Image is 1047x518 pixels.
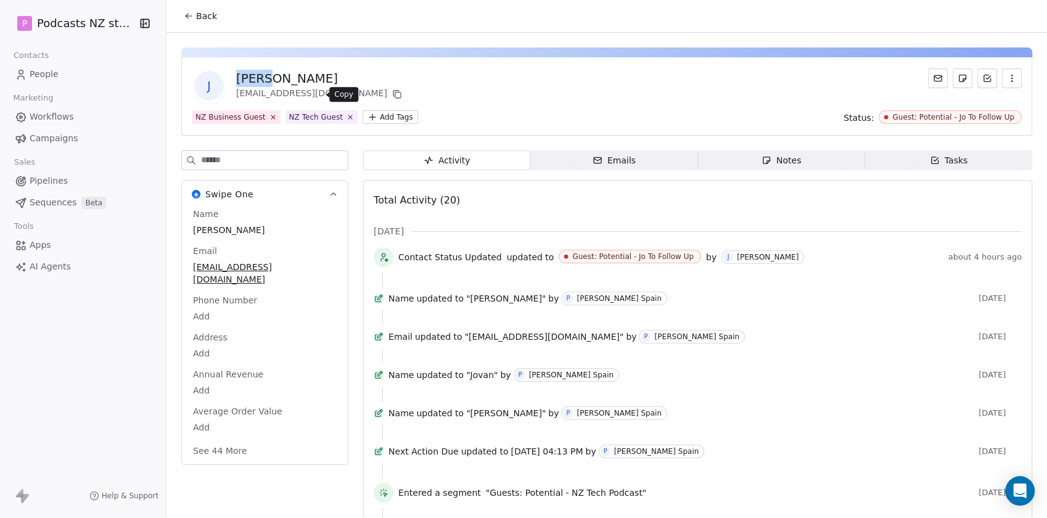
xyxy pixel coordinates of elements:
[193,347,337,360] span: Add
[30,175,68,187] span: Pipelines
[548,407,559,419] span: by
[416,292,464,305] span: updated to
[191,245,220,257] span: Email
[519,370,522,380] div: P
[182,208,348,464] div: Swipe OneSwipe One
[486,487,647,499] span: "Guests: Potential - NZ Tech Podcast"
[30,239,51,252] span: Apps
[614,447,699,456] div: [PERSON_NAME] Spain
[398,487,481,499] span: Entered a segment
[193,310,337,323] span: Add
[461,445,509,458] span: updated to
[374,194,460,206] span: Total Activity (20)
[10,107,156,127] a: Workflows
[176,5,224,27] button: Back
[979,446,1022,456] span: [DATE]
[892,113,1014,121] div: Guest: Potential - Jo To Follow Up
[930,154,968,167] div: Tasks
[193,261,337,286] span: [EMAIL_ADDRESS][DOMAIN_NAME]
[10,171,156,191] a: Pipelines
[9,153,41,171] span: Sales
[1005,476,1035,506] div: Open Intercom Messenger
[654,332,739,341] div: [PERSON_NAME] Spain
[10,257,156,277] a: AI Agents
[334,89,353,99] p: Copy
[566,408,570,418] div: P
[586,445,596,458] span: by
[566,294,570,303] div: P
[572,252,694,261] div: Guest: Potential - Jo To Follow Up
[37,15,136,31] span: Podcasts NZ studio
[9,217,39,236] span: Tools
[191,405,285,417] span: Average Order Value
[102,491,158,501] span: Help & Support
[388,292,414,305] span: Name
[466,292,546,305] span: "[PERSON_NAME]"
[388,407,414,419] span: Name
[593,154,636,167] div: Emails
[193,421,337,434] span: Add
[191,331,230,343] span: Address
[979,370,1022,380] span: [DATE]
[388,445,459,458] span: Next Action Due
[604,446,607,456] div: P
[191,294,260,306] span: Phone Number
[30,68,59,81] span: People
[398,251,502,263] span: Contact Status Updated
[186,440,255,462] button: See 44 More
[511,445,583,458] span: [DATE] 04:13 PM
[374,225,404,237] span: [DATE]
[10,235,156,255] a: Apps
[979,488,1022,498] span: [DATE]
[466,407,546,419] span: "[PERSON_NAME]"
[205,188,253,200] span: Swipe One
[182,181,348,208] button: Swipe OneSwipe One
[30,260,71,273] span: AI Agents
[236,70,404,87] div: [PERSON_NAME]
[196,10,217,22] span: Back
[194,71,224,101] span: J
[10,192,156,213] a: SequencesBeta
[465,331,624,343] span: "[EMAIL_ADDRESS][DOMAIN_NAME]"
[195,112,266,123] div: NZ Business Guest
[529,371,614,379] div: [PERSON_NAME] Spain
[979,408,1022,418] span: [DATE]
[193,224,337,236] span: [PERSON_NAME]
[577,294,662,303] div: [PERSON_NAME] Spain
[416,407,464,419] span: updated to
[844,112,874,124] span: Status:
[626,331,636,343] span: by
[10,128,156,149] a: Campaigns
[22,17,27,30] span: P
[191,368,266,380] span: Annual Revenue
[8,89,59,107] span: Marketing
[388,331,413,343] span: Email
[728,252,729,262] div: J
[644,332,647,342] div: P
[507,251,554,263] span: updated to
[388,369,414,381] span: Name
[979,332,1022,342] span: [DATE]
[30,132,78,145] span: Campaigns
[8,46,54,65] span: Contacts
[15,13,131,34] button: PPodcasts NZ studio
[415,331,462,343] span: updated to
[948,252,1022,262] span: about 4 hours ago
[236,87,404,102] div: [EMAIL_ADDRESS][DOMAIN_NAME]
[192,190,200,199] img: Swipe One
[30,110,74,123] span: Workflows
[466,369,498,381] span: "Jovan"
[548,292,559,305] span: by
[737,253,799,261] div: [PERSON_NAME]
[191,208,221,220] span: Name
[30,196,76,209] span: Sequences
[762,154,801,167] div: Notes
[193,384,337,397] span: Add
[500,369,511,381] span: by
[363,110,418,124] button: Add Tags
[89,491,158,501] a: Help & Support
[81,197,106,209] span: Beta
[706,251,716,263] span: by
[10,64,156,84] a: People
[979,294,1022,303] span: [DATE]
